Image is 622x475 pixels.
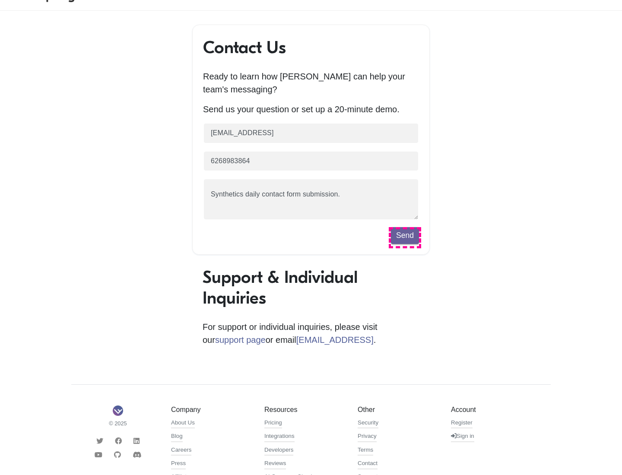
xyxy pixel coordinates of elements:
[358,418,378,429] a: Security
[215,335,266,345] a: support page
[203,320,419,346] p: For support or individual inquiries, please visit our or email .
[203,70,419,96] p: Ready to learn how [PERSON_NAME] can help your team's messaging?
[203,267,419,308] h1: Support & Individual Inquiries
[391,227,419,244] button: Send
[115,437,122,444] i: Facebook
[358,446,373,456] a: Terms
[171,459,186,469] a: Press
[264,446,293,456] a: Developers
[203,151,419,172] input: Phone number (optional)
[113,405,123,416] img: Sapling Logo
[296,335,374,345] a: [EMAIL_ADDRESS]
[451,432,474,442] a: Sign in
[133,451,141,458] i: Discord
[451,418,473,429] a: Register
[133,437,140,444] i: LinkedIn
[171,432,183,442] a: Blog
[171,405,251,414] h5: Company
[171,418,195,429] a: About Us
[95,451,102,458] i: Youtube
[114,451,121,458] i: Github
[96,437,103,444] i: Twitter
[203,123,419,144] input: Business email (required)
[264,459,286,469] a: Reviews
[203,103,419,116] p: Send us your question or set up a 20-minute demo.
[78,419,158,427] small: © 2025
[264,432,295,442] a: Integrations
[358,432,377,442] a: Privacy
[171,446,191,456] a: Careers
[358,459,378,469] a: Contact
[358,405,438,414] h5: Other
[451,405,531,414] h5: Account
[264,405,345,414] h5: Resources
[203,37,419,58] h1: Contact Us
[264,418,282,429] a: Pricing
